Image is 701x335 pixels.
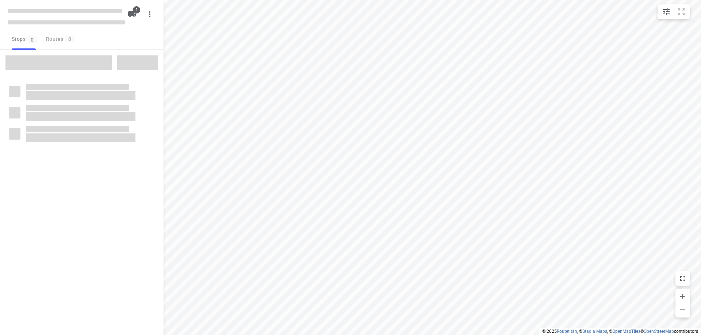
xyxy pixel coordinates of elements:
[542,329,698,334] li: © 2025 , © , © © contributors
[644,329,674,334] a: OpenStreetMap
[659,4,674,19] button: Map settings
[612,329,640,334] a: OpenMapTiles
[582,329,607,334] a: Stadia Maps
[658,4,690,19] div: small contained button group
[557,329,577,334] a: Routetitan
